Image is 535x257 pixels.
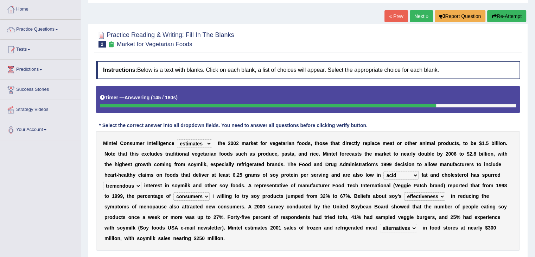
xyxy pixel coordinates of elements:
[172,151,175,157] b: d
[342,151,345,157] b: o
[384,151,387,157] b: k
[221,151,224,157] b: o
[250,140,253,146] b: k
[166,140,169,146] b: n
[209,151,211,157] b: i
[401,151,404,157] b: n
[437,151,440,157] b: b
[135,140,140,146] b: m
[230,140,233,146] b: 0
[375,151,379,157] b: m
[179,151,182,157] b: o
[282,140,285,146] b: a
[405,140,408,146] b: o
[463,140,465,146] b: t
[287,151,290,157] b: s
[432,151,434,157] b: e
[197,151,200,157] b: g
[455,140,457,146] b: t
[104,151,108,157] b: N
[407,151,409,157] b: a
[157,151,160,157] b: e
[304,151,307,157] b: d
[96,122,370,129] div: * Select the correct answer into all dropdown fields. You need to answer all questions before cli...
[96,61,520,79] h4: Below is a text with blanks. Click on each blank, a list of choices will appear. Select the appro...
[238,151,241,157] b: u
[188,151,189,157] b: l
[185,151,188,157] b: a
[409,140,412,146] b: h
[479,151,482,157] b: b
[135,151,136,157] b: i
[465,140,468,146] b: o
[182,151,185,157] b: n
[441,140,443,146] b: r
[253,140,256,146] b: e
[147,162,148,167] b: t
[169,151,172,157] b: a
[138,162,140,167] b: r
[249,140,250,146] b: r
[160,151,163,157] b: s
[494,140,496,146] b: i
[211,151,214,157] b: a
[109,140,112,146] b: n
[356,140,357,146] b: l
[496,140,497,146] b: l
[252,151,255,157] b: s
[227,151,230,157] b: d
[311,140,312,146] b: ,
[140,140,142,146] b: e
[144,151,147,157] b: x
[310,151,312,157] b: r
[328,151,331,157] b: n
[472,151,473,157] b: .
[98,41,106,48] span: 2
[265,140,267,146] b: r
[125,162,128,167] b: e
[103,140,107,146] b: M
[147,151,150,157] b: c
[246,140,249,146] b: a
[0,60,81,77] a: Predictions
[456,140,459,146] b: s
[355,151,357,157] b: s
[336,151,337,157] b: l
[331,140,332,146] b: t
[345,140,347,146] b: i
[498,140,500,146] b: i
[176,95,178,100] b: )
[374,140,377,146] b: c
[272,151,275,157] b: c
[148,162,151,167] b: h
[117,162,119,167] b: i
[498,151,502,157] b: w
[285,140,287,146] b: r
[151,151,154,157] b: u
[322,140,325,146] b: s
[316,151,319,157] b: e
[178,151,179,157] b: i
[0,40,81,57] a: Tests
[364,151,366,157] b: t
[269,151,272,157] b: u
[143,162,147,167] b: w
[370,140,372,146] b: l
[387,140,390,146] b: e
[289,140,292,146] b: a
[275,140,278,146] b: g
[113,140,116,146] b: e
[140,162,143,167] b: o
[424,151,427,157] b: u
[136,151,139,157] b: s
[262,140,265,146] b: o
[235,151,238,157] b: s
[486,140,489,146] b: 5
[108,41,115,48] small: Exam occurring question
[241,151,244,157] b: c
[125,95,150,100] b: Answering
[0,100,81,118] a: Strategy Videos
[397,140,400,146] b: o
[200,151,203,157] b: e
[323,151,327,157] b: M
